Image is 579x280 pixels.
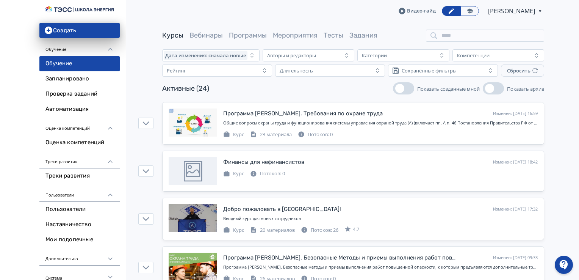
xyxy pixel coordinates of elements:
div: Программа А. Требования по охране труда [223,109,383,118]
button: Сохранённые фильтры [388,64,498,77]
div: Добро пожаловать в ТЭСС! [223,205,341,214]
img: https://files.teachbase.ru/system/account/58100/logo/medium-61d145adc09abfe037a1aefb650fc09a.png [45,6,114,13]
div: Программа В. Безопасные Методы и приемы выполнения работ повышенной опасности [223,253,456,262]
div: Компетенции [457,52,490,58]
button: Длительность [275,64,385,77]
a: Курсы [162,31,183,39]
a: Переключиться в режим ученика [460,6,479,16]
a: Тесты [324,31,343,39]
button: Категории [357,49,449,61]
div: Длительность [280,68,313,74]
button: Рейтинг [162,64,272,77]
div: Изменен: [DATE] 17:32 [493,206,538,212]
button: Дата изменения: сначала новые [162,49,260,61]
button: Сбросить [501,64,544,77]
div: Изменен: [DATE] 09:33 [493,255,538,261]
a: Мероприятия [273,31,318,39]
a: Запланировано [39,71,120,87]
div: Обучение [39,38,120,56]
div: Финансы для нефинансистов [223,158,304,167]
div: Изменен: [DATE] 16:59 [493,110,538,117]
div: Авторы и редакторы [267,52,316,58]
div: Сохранённые фильтры [402,68,457,74]
a: Видео-гайд [399,7,436,15]
div: Общие вопросы охраны труда и функционирования системы управления охраной труда (А) (включает пп. ... [223,120,538,126]
div: Активные (24) [162,83,209,94]
a: Обучение [39,56,120,71]
span: Дата изменения: сначала новые [165,52,246,58]
span: 4.7 [353,226,359,233]
div: Курс [223,227,244,234]
span: Показать созданные мной [417,85,480,92]
div: Рейтинг [167,68,186,74]
span: Анастасия Фёдорова [488,6,536,16]
a: Треки развития [39,168,120,184]
div: Курс [223,170,244,178]
div: 20 материалов [250,227,295,234]
a: Пользователи [39,202,120,217]
div: Курс [223,131,244,138]
a: Автоматизация [39,102,120,117]
div: 23 материала [250,131,292,138]
div: Треки развития [39,150,120,168]
button: Компетенции [452,49,544,61]
a: Вебинары [189,31,223,39]
span: Показать архив [507,85,544,92]
div: Изменен: [DATE] 18:42 [493,159,538,165]
div: Вводный курс для новых сотрудников [223,216,538,222]
div: Оценка компетенций [39,117,120,135]
div: Потоков: 26 [301,227,338,234]
a: Наставничество [39,217,120,232]
div: Потоков: 0 [298,131,333,138]
a: Оценка компетенций [39,135,120,150]
div: Дополнительно [39,247,120,266]
a: Мои подопечные [39,232,120,247]
button: Авторы и редакторы [263,49,354,61]
div: Потоков: 0 [250,170,285,178]
button: Создать [39,23,120,38]
div: Программа В. Безопасные методы и приемы выполнения работ повышенной опасности, к которым предъявл... [223,264,538,271]
div: Пользователи [39,184,120,202]
a: Программы [229,31,267,39]
a: Задания [349,31,377,39]
a: Проверка заданий [39,87,120,102]
div: Категории [362,52,387,58]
